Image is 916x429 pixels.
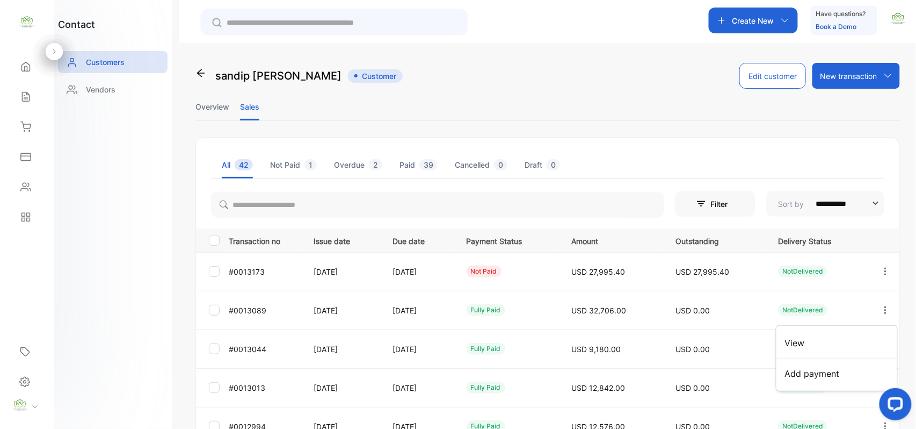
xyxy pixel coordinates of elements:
p: #0013173 [229,266,300,277]
a: Vendors [58,78,168,101]
p: Customers [86,56,125,68]
iframe: LiveChat chat widget [871,384,916,429]
li: Sales [240,93,259,120]
p: New transaction [820,70,877,82]
p: [DATE] [393,305,445,316]
p: sandip [PERSON_NAME] [215,68,341,84]
div: not paid [467,266,501,277]
button: avatar [890,8,906,33]
button: Sort by [766,191,884,217]
li: Overdue [334,151,382,178]
li: Draft [525,151,560,178]
div: NotDelivered [778,304,827,316]
img: logo [19,14,35,30]
a: Book a Demo [816,23,857,31]
p: Have questions? [816,9,866,19]
button: Create New [709,8,798,33]
span: USD 0.00 [675,345,710,354]
div: fully paid [467,304,505,316]
div: NotDelivered [778,266,827,277]
span: 39 [419,159,438,170]
li: Paid [399,151,438,178]
div: fully paid [467,382,505,394]
span: 0 [547,159,560,170]
span: 0 [494,159,507,170]
p: [DATE] [314,266,371,277]
span: USD 9,180.00 [572,345,621,354]
span: USD 0.00 [675,306,710,315]
p: Delivery Status [778,233,858,247]
span: 2 [369,159,382,170]
p: [DATE] [314,382,371,394]
span: 42 [235,159,253,170]
p: [DATE] [393,344,445,355]
a: Customers [58,51,168,73]
p: [DATE] [314,305,371,316]
li: All [222,151,253,178]
img: avatar [890,11,906,27]
span: USD 0.00 [675,383,710,392]
li: Not Paid [270,151,317,178]
h1: contact [58,17,95,32]
p: Amount [572,233,654,247]
p: #0013089 [229,305,300,316]
p: Transaction no [229,233,300,247]
span: USD 12,842.00 [572,383,626,392]
span: Add payment [785,367,840,380]
p: [DATE] [393,382,445,394]
p: Vendors [86,84,115,95]
span: 1 [304,159,317,170]
p: Due date [393,233,445,247]
p: [DATE] [314,344,371,355]
button: Edit customer [739,63,806,89]
p: Issue date [314,233,371,247]
span: Customer [348,69,403,83]
li: Overview [195,93,229,120]
li: Cancelled [455,151,507,178]
p: Outstanding [675,233,756,247]
span: USD 27,995.40 [572,267,626,276]
img: profile [12,397,28,413]
div: fully paid [467,343,505,355]
span: USD 27,995.40 [675,267,729,276]
p: Sort by [778,198,804,210]
p: Payment Status [467,233,550,247]
span: USD 32,706.00 [572,306,627,315]
p: #0013044 [229,344,300,355]
p: #0013013 [229,382,300,394]
p: Create New [732,15,774,26]
p: [DATE] [393,266,445,277]
span: View [785,337,805,349]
